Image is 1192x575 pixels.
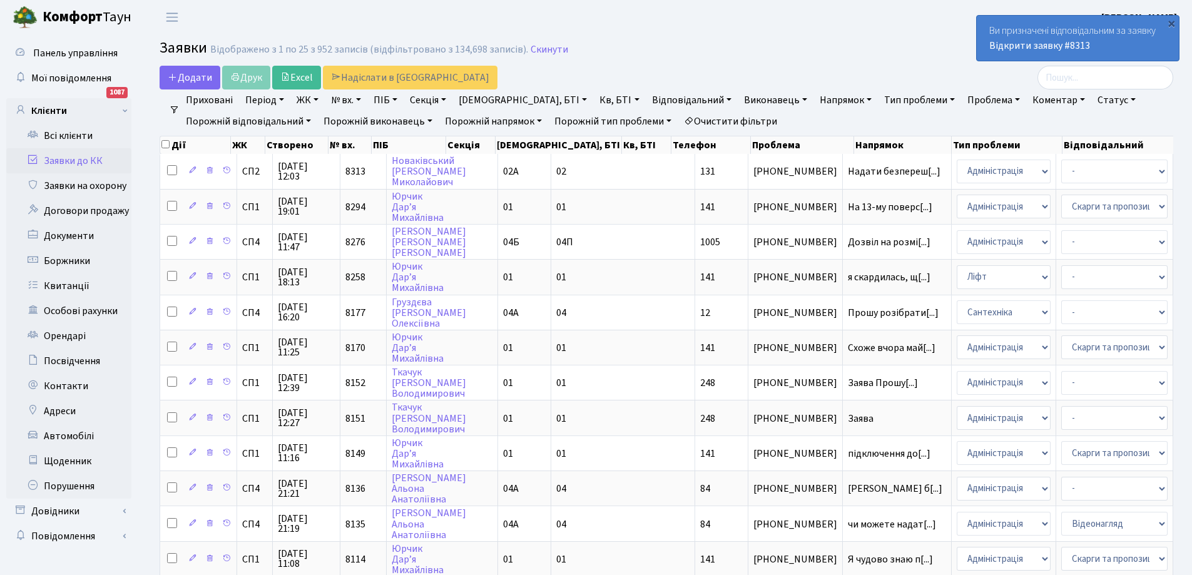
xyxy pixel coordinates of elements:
[503,200,513,214] span: 01
[700,235,720,249] span: 1005
[496,136,622,154] th: [DEMOGRAPHIC_DATA], БТІ
[503,165,519,178] span: 02А
[345,552,365,566] span: 8114
[392,190,444,225] a: ЮрчикДар’яМихайлівна
[6,223,131,248] a: Документи
[549,111,676,132] a: Порожній тип проблеми
[1037,66,1173,89] input: Пошук...
[594,89,644,111] a: Кв, БТІ
[848,376,918,390] span: Заява Прошу[...]
[848,306,939,320] span: Прошу розібрати[...]
[647,89,736,111] a: Відповідальний
[753,414,837,424] span: [PHONE_NUMBER]
[622,136,671,154] th: Кв, БТІ
[503,376,513,390] span: 01
[242,414,267,424] span: СП1
[556,306,566,320] span: 04
[43,7,103,27] b: Комфорт
[503,552,513,566] span: 01
[1101,11,1177,24] b: [PERSON_NAME]
[848,552,933,566] span: Я чудово знаю п[...]
[231,136,265,154] th: ЖК
[848,482,942,496] span: [PERSON_NAME] б[...]
[440,111,547,132] a: Порожній напрямок
[503,517,519,531] span: 04А
[242,166,267,176] span: СП2
[181,89,238,111] a: Приховані
[242,237,267,247] span: СП4
[503,270,513,284] span: 01
[265,136,328,154] th: Створено
[6,173,131,198] a: Заявки на охорону
[6,41,131,66] a: Панель управління
[292,89,323,111] a: ЖК
[952,136,1062,154] th: Тип проблеми
[751,136,854,154] th: Проблема
[43,7,131,28] span: Таун
[1062,136,1175,154] th: Відповідальний
[700,165,715,178] span: 131
[242,484,267,494] span: СП4
[962,89,1025,111] a: Проблема
[242,519,267,529] span: СП4
[345,341,365,355] span: 8170
[372,136,446,154] th: ПІБ
[392,225,466,260] a: [PERSON_NAME][PERSON_NAME][PERSON_NAME]
[392,330,444,365] a: ЮрчикДар’яМихайлівна
[6,248,131,273] a: Боржники
[278,302,335,322] span: [DATE] 16:20
[556,235,573,249] span: 04П
[6,198,131,223] a: Договори продажу
[753,308,837,318] span: [PHONE_NUMBER]
[556,270,566,284] span: 01
[879,89,960,111] a: Тип проблеми
[556,165,566,178] span: 02
[345,270,365,284] span: 8258
[278,337,335,357] span: [DATE] 11:25
[392,471,466,506] a: [PERSON_NAME]АльонаАнатоліївна
[242,272,267,282] span: СП1
[278,443,335,463] span: [DATE] 11:16
[181,111,316,132] a: Порожній відповідальний
[278,267,335,287] span: [DATE] 18:13
[556,341,566,355] span: 01
[278,373,335,393] span: [DATE] 12:39
[556,447,566,461] span: 01
[6,449,131,474] a: Щоденник
[848,165,940,178] span: Надати безпереш[...]
[753,237,837,247] span: [PHONE_NUMBER]
[1165,17,1178,29] div: ×
[278,549,335,569] span: [DATE] 11:08
[345,165,365,178] span: 8313
[753,378,837,388] span: [PHONE_NUMBER]
[815,89,877,111] a: Напрямок
[210,44,528,56] div: Відображено з 1 по 25 з 952 записів (відфільтровано з 134,698 записів).
[700,517,710,531] span: 84
[6,374,131,399] a: Контакти
[503,447,513,461] span: 01
[700,482,710,496] span: 84
[326,89,366,111] a: № вх.
[160,37,207,59] span: Заявки
[6,123,131,148] a: Всі клієнти
[700,412,715,425] span: 248
[272,66,321,89] a: Excel
[848,235,930,249] span: Дозвіл на розмі[...]
[700,376,715,390] span: 248
[1093,89,1141,111] a: Статус
[156,7,188,28] button: Переключити навігацію
[160,136,231,154] th: Дії
[240,89,289,111] a: Період
[6,399,131,424] a: Адреси
[854,136,952,154] th: Напрямок
[700,200,715,214] span: 141
[6,424,131,449] a: Автомобілі
[753,343,837,353] span: [PHONE_NUMBER]
[503,306,519,320] span: 04А
[556,552,566,566] span: 01
[278,479,335,499] span: [DATE] 21:21
[531,44,568,56] a: Скинути
[392,295,466,330] a: Груздєва[PERSON_NAME]Олексіївна
[345,376,365,390] span: 8152
[106,87,128,98] div: 1087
